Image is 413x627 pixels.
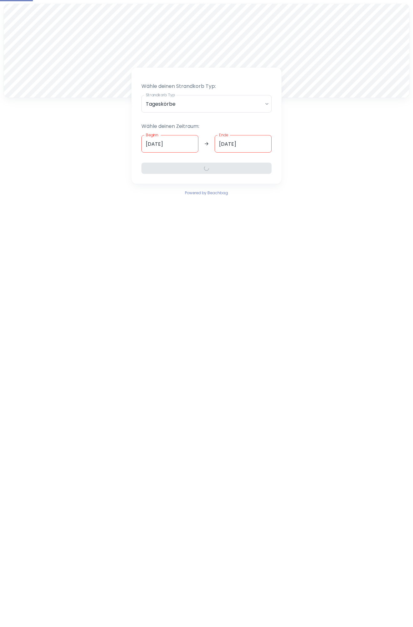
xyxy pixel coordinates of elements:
[146,132,158,138] label: Beginn
[141,135,198,153] input: dd.mm.yyyy
[141,83,272,90] p: Wähle deinen Strandkorb Typ:
[146,92,175,98] label: Strandkorb Typ
[185,189,228,196] a: Powered by Beachbag
[185,190,228,195] span: Powered by Beachbag
[219,132,228,138] label: Ende
[141,123,272,130] p: Wähle deinen Zeitraum:
[141,95,272,113] div: Tageskörbe
[215,135,272,153] input: dd.mm.yyyy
